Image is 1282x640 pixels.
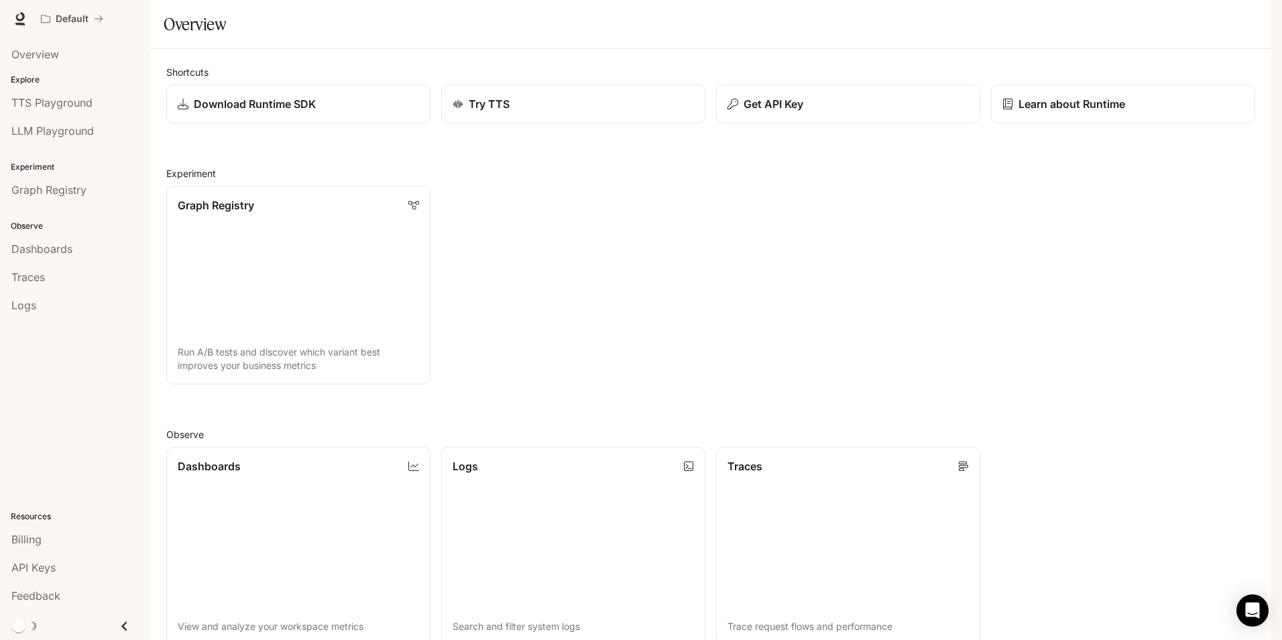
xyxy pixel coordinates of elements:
p: Search and filter system logs [453,620,694,633]
button: Get API Key [716,85,980,123]
h2: Shortcuts [166,65,1255,79]
a: Graph RegistryRun A/B tests and discover which variant best improves your business metrics [166,186,430,384]
h1: Overview [164,11,226,38]
p: Get API Key [744,96,803,112]
p: Trace request flows and performance [727,620,969,633]
a: Learn about Runtime [991,85,1255,123]
p: Logs [453,458,478,474]
p: Download Runtime SDK [194,96,316,112]
p: Dashboards [178,458,241,474]
p: View and analyze your workspace metrics [178,620,419,633]
p: Traces [727,458,762,474]
button: All workspaces [35,5,109,32]
h2: Observe [166,427,1255,441]
h2: Experiment [166,166,1255,180]
p: Default [56,13,89,25]
a: Download Runtime SDK [166,85,430,123]
p: Learn about Runtime [1018,96,1125,112]
a: Try TTS [441,85,705,123]
div: Open Intercom Messenger [1236,594,1269,627]
p: Try TTS [469,96,510,112]
p: Graph Registry [178,197,254,213]
p: Run A/B tests and discover which variant best improves your business metrics [178,345,419,372]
